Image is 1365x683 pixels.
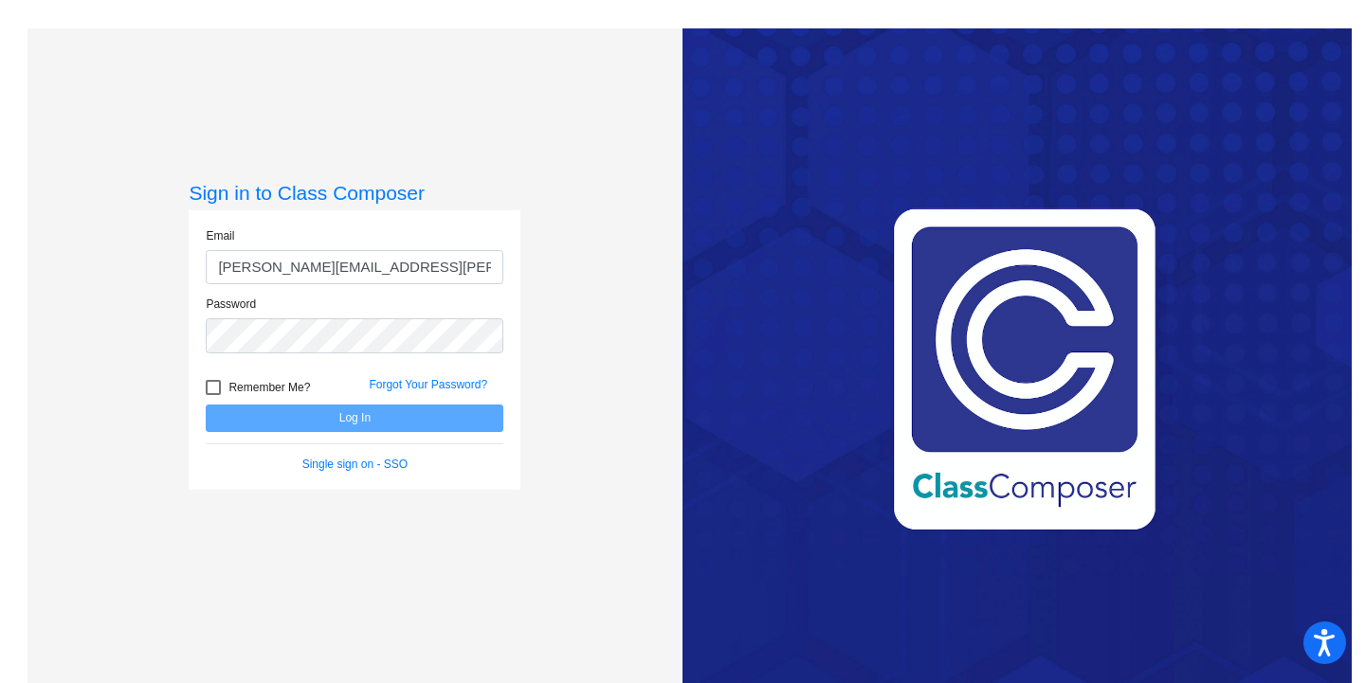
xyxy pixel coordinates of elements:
[302,458,408,471] a: Single sign on - SSO
[206,296,256,313] label: Password
[206,404,503,432] button: Log In
[189,181,520,205] h3: Sign in to Class Composer
[228,376,310,399] span: Remember Me?
[206,227,234,244] label: Email
[369,378,487,391] a: Forgot Your Password?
